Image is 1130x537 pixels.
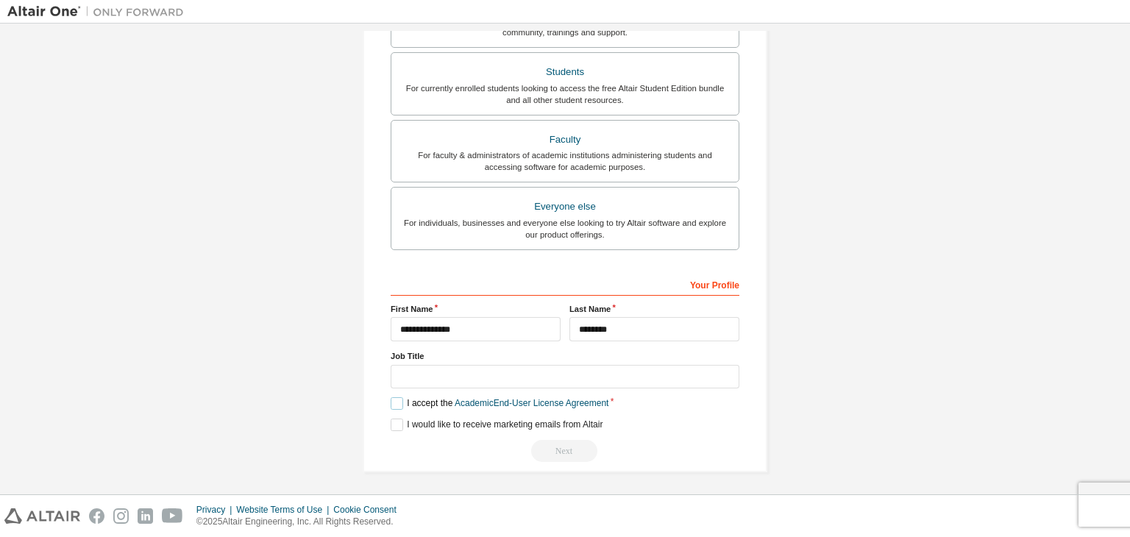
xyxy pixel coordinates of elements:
img: linkedin.svg [138,508,153,524]
img: altair_logo.svg [4,508,80,524]
div: Cookie Consent [333,504,405,516]
img: instagram.svg [113,508,129,524]
label: I would like to receive marketing emails from Altair [391,419,603,431]
label: Job Title [391,350,739,362]
div: Students [400,62,730,82]
a: Academic End-User License Agreement [455,398,608,408]
div: For currently enrolled students looking to access the free Altair Student Edition bundle and all ... [400,82,730,106]
div: Your Profile [391,272,739,296]
p: © 2025 Altair Engineering, Inc. All Rights Reserved. [196,516,405,528]
div: Website Terms of Use [236,504,333,516]
div: Faculty [400,129,730,150]
div: Everyone else [400,196,730,217]
div: Read and acccept EULA to continue [391,440,739,462]
label: First Name [391,303,561,315]
div: For faculty & administrators of academic institutions administering students and accessing softwa... [400,149,730,173]
label: I accept the [391,397,608,410]
div: Privacy [196,504,236,516]
div: For individuals, businesses and everyone else looking to try Altair software and explore our prod... [400,217,730,241]
img: facebook.svg [89,508,104,524]
img: Altair One [7,4,191,19]
img: youtube.svg [162,508,183,524]
label: Last Name [569,303,739,315]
